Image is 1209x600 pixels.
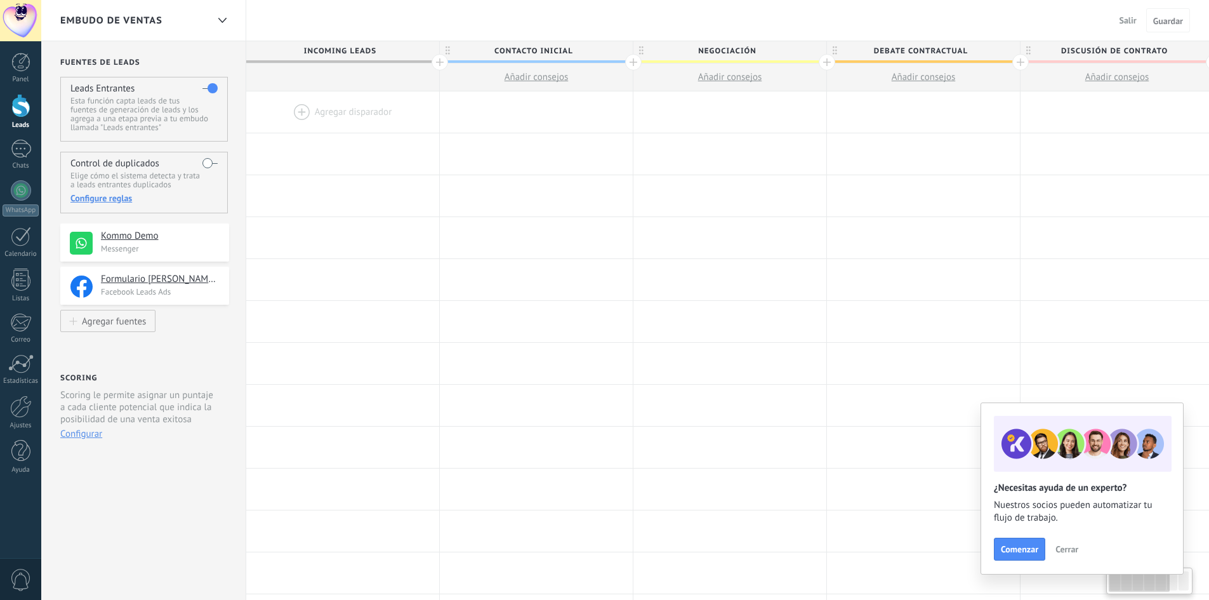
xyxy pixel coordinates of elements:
[1050,540,1084,559] button: Cerrar
[211,8,233,33] div: Embudo de ventas
[1021,41,1207,61] span: Discusión de contrato
[994,499,1170,524] span: Nuestros socios pueden automatizar tu flujo de trabajo.
[994,482,1170,494] h2: ¿Necesitas ayuda de un experto?
[698,71,762,83] span: Añadir consejos
[60,428,102,440] button: Configurar
[70,157,159,170] h4: Control de duplicados
[1114,11,1142,30] button: Salir
[3,295,39,303] div: Listas
[3,466,39,474] div: Ayuda
[60,58,229,67] h2: Fuentes de leads
[3,162,39,170] div: Chats
[1120,15,1137,26] span: Salir
[3,336,39,344] div: Correo
[440,63,633,91] button: Añadir consejos
[3,204,39,217] div: WhatsApp
[3,250,39,258] div: Calendario
[101,286,221,297] p: Facebook Leads Ads
[633,41,820,61] span: Negociación
[440,41,626,61] span: Contacto inicial
[3,422,39,430] div: Ajustes
[3,377,39,385] div: Estadísticas
[60,15,162,27] span: Embudo de ventas
[1153,17,1183,25] span: Guardar
[633,63,826,91] button: Añadir consejos
[1146,8,1190,32] button: Guardar
[82,316,146,326] div: Agregar fuentes
[70,171,217,189] p: Elige cómo el sistema detecta y trata a leads entrantes duplicados
[246,41,433,61] span: Incoming leads
[60,310,155,332] button: Agregar fuentes
[246,41,439,60] div: Incoming leads
[827,41,1014,61] span: Debate contractual
[440,41,633,60] div: Contacto inicial
[60,373,97,383] h2: Scoring
[1001,545,1038,554] span: Comenzar
[827,41,1020,60] div: Debate contractual
[633,41,826,60] div: Negociación
[827,63,1020,91] button: Añadir consejos
[1055,545,1078,554] span: Cerrar
[505,71,569,83] span: Añadir consejos
[101,230,220,243] h4: Kommo Demo
[60,389,218,425] p: Scoring le permite asignar un puntaje a cada cliente potencial que indica la posibilidad de una v...
[3,121,39,130] div: Leads
[101,273,220,286] h4: Formulario [PERSON_NAME]. � creado el [DATE][PERSON_NAME] 12:20
[892,71,956,83] span: Añadir consejos
[70,192,217,204] div: Configure reglas
[70,97,217,132] p: Esta función capta leads de tus fuentes de generación de leads y los agrega a una etapa previa a ...
[3,76,39,84] div: Panel
[101,243,221,254] p: Messenger
[70,83,135,95] h4: Leads Entrantes
[1085,71,1149,83] span: Añadir consejos
[994,538,1045,561] button: Comenzar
